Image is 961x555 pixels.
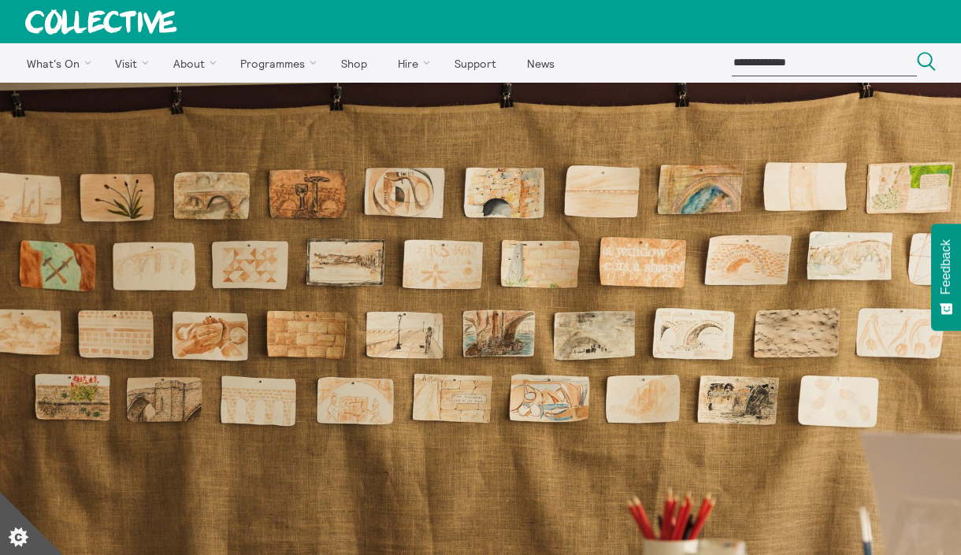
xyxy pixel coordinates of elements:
[159,43,224,83] a: About
[440,43,510,83] a: Support
[327,43,380,83] a: Shop
[13,43,98,83] a: What's On
[227,43,325,83] a: Programmes
[102,43,157,83] a: Visit
[384,43,438,83] a: Hire
[931,224,961,331] button: Feedback - Show survey
[513,43,568,83] a: News
[939,239,953,294] span: Feedback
